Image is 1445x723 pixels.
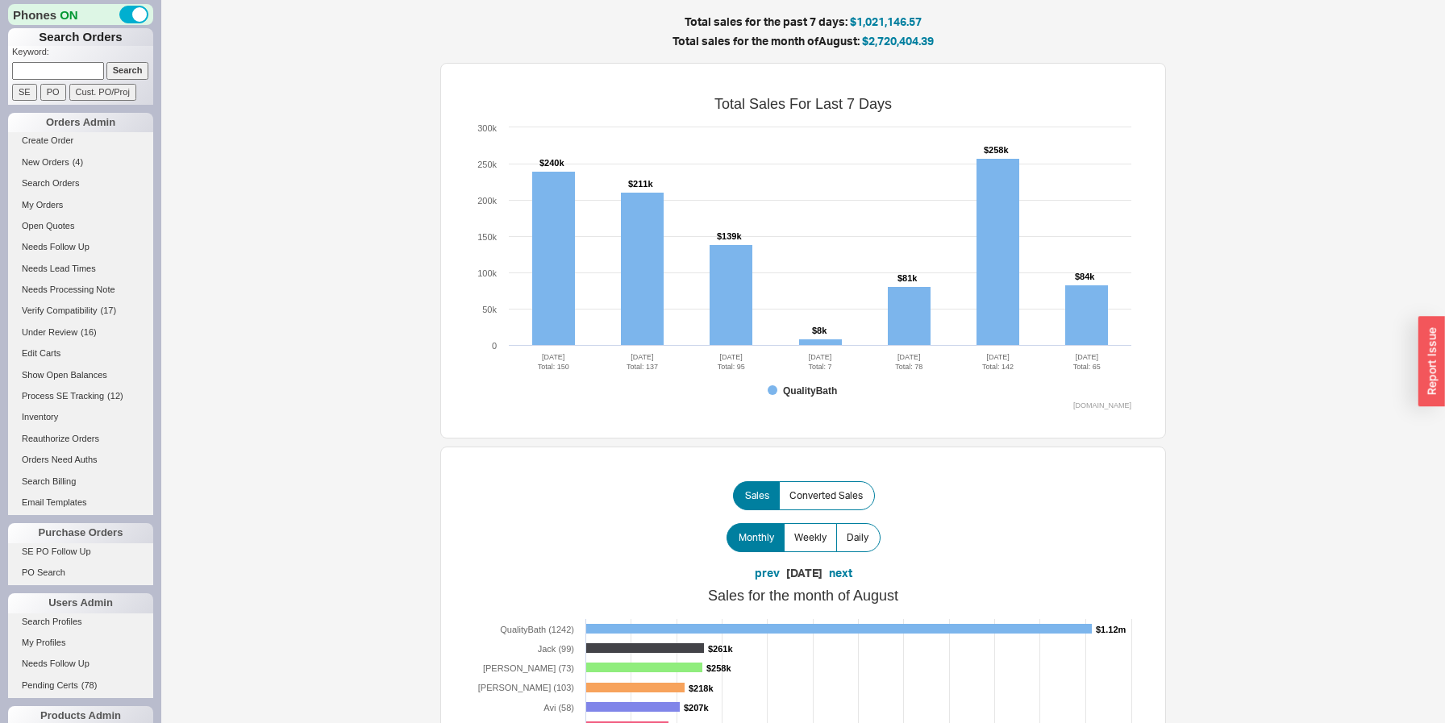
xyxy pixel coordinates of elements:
span: Needs Processing Note [22,285,115,294]
tspan: [DATE] [542,353,564,361]
span: Needs Follow Up [22,242,90,251]
span: Under Review [22,327,77,337]
h1: Search Orders [8,28,153,46]
span: Pending Certs [22,680,78,690]
span: Weekly [794,531,827,544]
tspan: $258k [706,663,731,673]
tspan: $84k [1075,272,1095,281]
text: 150k [477,232,497,242]
tspan: [DATE] [809,353,831,361]
span: $1,021,146.57 [850,15,922,28]
tspan: Total: 150 [538,363,569,371]
input: Cust. PO/Proj [69,84,136,101]
a: Needs Follow Up [8,655,153,672]
tspan: $258k [984,145,1009,155]
div: [DATE] [786,565,822,581]
input: Search [106,62,149,79]
a: Email Templates [8,494,153,511]
tspan: $139k [717,231,742,241]
tspan: $211k [628,179,653,189]
span: Sales [745,489,769,502]
text: [DOMAIN_NAME] [1073,401,1131,409]
span: New Orders [22,157,69,167]
tspan: [DATE] [720,353,743,361]
a: Create Order [8,132,153,149]
span: ( 17 ) [101,305,117,315]
span: ( 4 ) [73,157,83,167]
span: Verify Compatibility [22,305,98,315]
span: $2,720,404.39 [862,34,934,48]
a: Search Profiles [8,613,153,630]
a: New Orders(4) [8,154,153,171]
tspan: [PERSON_NAME] (103) [478,683,574,692]
a: Edit Carts [8,345,153,362]
span: Daily [847,531,868,544]
a: Needs Processing Note [8,281,153,298]
a: Inventory [8,409,153,426]
a: Needs Lead Times [8,260,153,277]
tspan: $218k [689,684,714,693]
a: SE PO Follow Up [8,543,153,560]
a: My Profiles [8,634,153,651]
tspan: [PERSON_NAME] (73) [483,663,574,673]
a: Pending Certs(78) [8,677,153,694]
a: PO Search [8,564,153,581]
span: Converted Sales [789,489,863,502]
a: Orders Need Auths [8,451,153,468]
tspan: $207k [684,703,709,713]
tspan: $240k [539,158,564,168]
h5: Total sales for the past 7 days: [295,16,1311,27]
div: Purchase Orders [8,523,153,542]
a: Needs Follow Up [8,239,153,256]
tspan: QualityBath (1242) [500,625,574,634]
tspan: Total: 95 [718,363,745,371]
span: Process SE Tracking [22,391,104,401]
tspan: $8k [812,326,827,335]
tspan: [DATE] [631,353,653,361]
tspan: Total: 7 [808,363,831,371]
input: PO [40,84,66,101]
span: Needs Follow Up [22,659,90,668]
h5: Total sales for the month of August : [295,35,1311,47]
text: 100k [477,268,497,278]
a: Search Orders [8,175,153,192]
tspan: Total: 142 [982,363,1014,371]
a: My Orders [8,197,153,214]
button: prev [755,565,780,581]
div: Users Admin [8,593,153,613]
tspan: QualityBath [783,385,837,397]
a: Under Review(16) [8,324,153,341]
input: SE [12,84,37,101]
a: Open Quotes [8,218,153,235]
text: 200k [477,196,497,206]
tspan: $1.12m [1096,625,1126,634]
a: Process SE Tracking(12) [8,388,153,405]
span: Monthly [739,531,774,544]
text: 50k [482,305,497,314]
div: Orders Admin [8,113,153,132]
tspan: [DATE] [1076,353,1098,361]
a: Show Open Balances [8,367,153,384]
tspan: $81k [897,273,918,283]
text: 250k [477,160,497,169]
span: ( 16 ) [81,327,97,337]
text: 300k [477,123,497,133]
tspan: Avi (58) [543,703,574,713]
tspan: [DATE] [986,353,1009,361]
tspan: $261k [708,644,733,654]
a: Reauthorize Orders [8,430,153,447]
a: Verify Compatibility(17) [8,302,153,319]
button: next [829,565,852,581]
tspan: Total: 78 [895,363,922,371]
tspan: Total Sales For Last 7 Days [714,96,892,112]
tspan: Total: 137 [627,363,658,371]
tspan: Jack (99) [538,644,574,654]
div: Phones [8,4,153,25]
p: Keyword: [12,46,153,62]
tspan: Total: 65 [1073,363,1101,371]
tspan: Sales for the month of August [708,588,898,604]
a: Search Billing [8,473,153,490]
tspan: [DATE] [897,353,920,361]
span: ON [60,6,78,23]
span: ( 12 ) [107,391,123,401]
